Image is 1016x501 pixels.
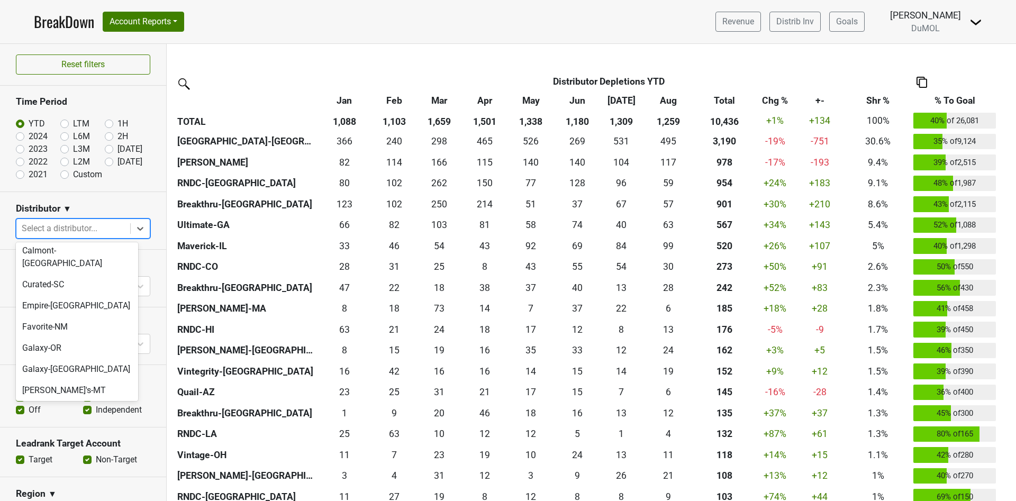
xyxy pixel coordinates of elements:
td: 525.665 [506,131,556,152]
div: 96 [602,176,641,190]
th: [PERSON_NAME]-MA [175,298,316,320]
td: 84.167 [600,235,643,257]
td: 365.7 [316,131,373,152]
label: [DATE] [117,143,142,156]
label: 2024 [29,130,48,143]
td: 117 [643,152,693,173]
span: ▼ [63,203,71,215]
div: 117 [646,156,691,169]
th: TOTAL [175,110,316,131]
div: 40 [558,281,597,295]
label: 2021 [29,168,48,181]
td: +34 % [756,215,795,236]
td: 24.3 [416,319,462,340]
td: 42.5 [462,235,506,257]
div: 123 [319,197,370,211]
td: 122.51 [316,194,373,215]
div: 18 [419,281,460,295]
div: 92 [509,239,553,253]
td: 81.5 [373,215,416,236]
td: 8.6% [845,194,911,215]
th: RNDC-[GEOGRAPHIC_DATA] [175,173,316,194]
a: Revenue [715,12,761,32]
td: 9.4% [845,152,911,173]
th: 519.831 [693,235,756,257]
div: 526 [509,134,553,148]
div: 37 [558,302,597,315]
div: +28 [797,302,842,315]
div: +183 [797,176,842,190]
td: 102.491 [373,194,416,215]
th: 3189.603 [693,131,756,152]
td: +52 % [756,277,795,298]
td: +24 % [756,173,795,194]
h3: Time Period [16,96,150,107]
td: 18.333 [416,277,462,298]
td: 74.33 [556,215,600,236]
td: 63.49 [643,215,693,236]
td: 30.7 [373,257,416,278]
label: L2M [73,156,90,168]
th: 1,501 [462,110,506,131]
td: 13 [600,277,643,298]
label: L3M [73,143,90,156]
label: L6M [73,130,90,143]
h3: Distributor [16,203,60,214]
a: BreakDown [34,11,94,33]
td: 103.03 [416,215,462,236]
th: Jul: activate to sort column ascending [600,91,643,110]
div: 18 [465,323,504,336]
div: +91 [797,260,842,274]
td: 17 [506,319,556,340]
div: 531 [602,134,641,148]
div: 28 [319,260,370,274]
th: 185.496 [693,298,756,320]
td: -17 % [756,152,795,173]
td: 23.69 [643,340,693,361]
div: 47 [319,281,370,295]
div: -9 [797,323,842,336]
h3: Region [16,488,46,499]
td: 42.667 [506,257,556,278]
div: [PERSON_NAME] [890,8,961,22]
div: 102 [375,197,414,211]
th: 176.433 [693,319,756,340]
label: Target [29,453,52,466]
td: 33.166 [316,235,373,257]
div: 269 [558,134,597,148]
label: [DATE] [117,156,142,168]
div: 37 [509,281,553,295]
td: 22 [373,277,416,298]
button: Account Reports [103,12,184,32]
td: 13 [643,319,693,340]
img: filter [175,75,192,92]
td: 92.001 [506,235,556,257]
label: 2H [117,130,128,143]
th: RNDC-CO [175,257,316,278]
td: 214.336 [462,194,506,215]
div: +143 [797,218,842,232]
div: 57 [646,197,691,211]
td: 297.8 [416,131,462,152]
td: +3 % [756,340,795,361]
td: 37 [506,277,556,298]
td: 14.333 [462,298,506,320]
label: LTM [73,117,89,130]
div: 55 [558,260,597,274]
a: Distrib Inv [769,12,821,32]
th: Breakthru-[GEOGRAPHIC_DATA] [175,277,316,298]
td: 95.833 [600,173,643,194]
th: Ultimate-GA [175,215,316,236]
td: 57.002 [643,194,693,215]
td: 8.18 [316,340,373,361]
th: Chg %: activate to sort column ascending [756,91,795,110]
div: 38 [465,281,504,295]
div: 366 [319,134,370,148]
td: 8.499 [316,298,373,320]
th: Distributor Depletions YTD [373,72,845,91]
img: Dropdown Menu [969,16,982,29]
td: 81.668 [316,152,373,173]
div: 520 [695,239,753,253]
div: 262 [419,176,460,190]
label: 1H [117,117,128,130]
